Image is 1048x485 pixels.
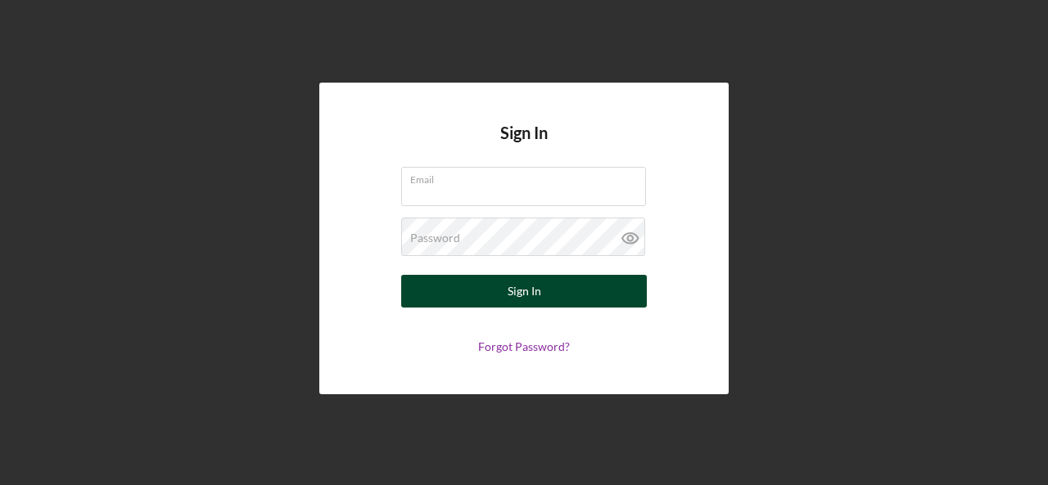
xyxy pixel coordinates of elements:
a: Forgot Password? [478,339,570,353]
div: Sign In [508,275,541,308]
label: Email [410,168,646,186]
button: Sign In [401,275,647,308]
h4: Sign In [500,123,548,167]
label: Password [410,231,460,245]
